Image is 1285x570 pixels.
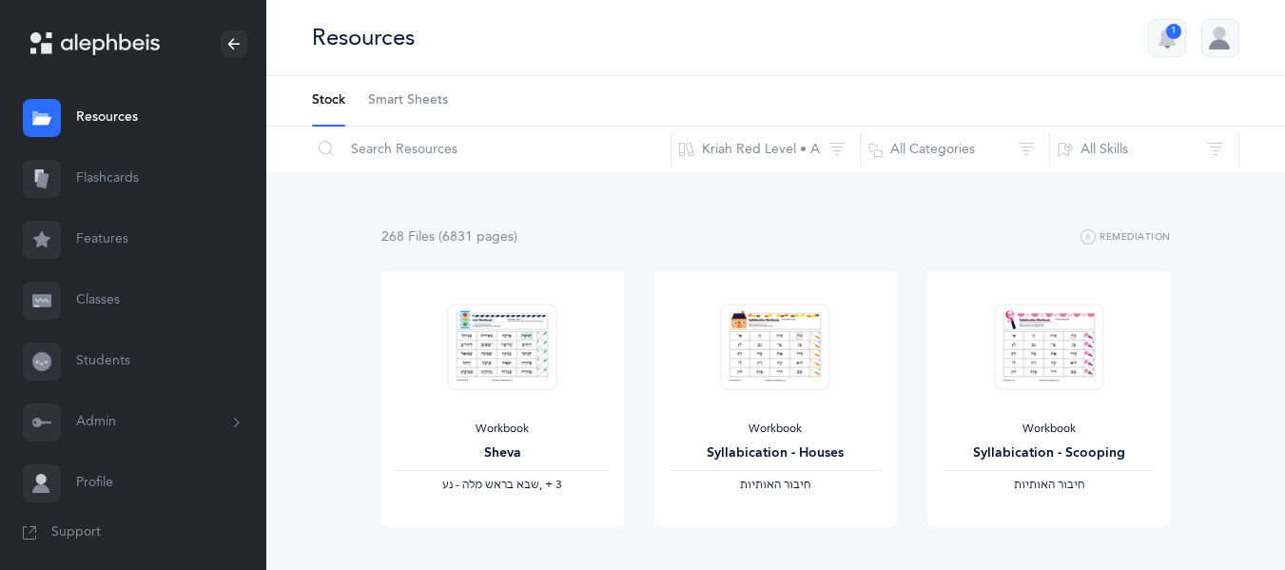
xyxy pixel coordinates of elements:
div: Workbook [670,422,882,437]
button: All Skills [1049,127,1239,172]
img: Syllabication-Workbook-Level-1-EN_Red_Scooping_thumbnail_1741114434.png [994,304,1103,390]
span: ‫שבא בראש מלה - נע‬ [442,478,539,491]
span: 268 File [381,229,435,245]
div: Resources [312,22,415,53]
div: Syllabication - Scooping [943,443,1155,463]
span: ‫חיבור האותיות‬ [1014,478,1084,491]
button: All Categories [860,127,1050,172]
input: Search Resources [311,127,672,172]
img: Syllabication-Workbook-Level-1-EN_Red_Houses_thumbnail_1741114032.png [721,304,830,390]
div: Workbook [943,422,1155,437]
span: Smart Sheets [368,91,448,110]
img: Sheva-Workbook-Red_EN_thumbnail_1754012358.png [448,304,557,390]
span: (6831 page ) [438,229,517,245]
div: Syllabication - Houses [670,443,882,463]
button: 1 [1148,19,1186,57]
div: 1 [1166,24,1181,39]
div: Workbook [397,422,609,437]
button: Kriah Red Level • A [671,127,861,172]
span: ‫חיבור האותיות‬ [740,478,810,491]
span: Support [51,523,101,542]
span: s [508,229,514,245]
span: s [429,229,435,245]
div: ‪, + 3‬ [397,478,609,493]
button: Remediation [1081,226,1171,249]
div: Sheva [397,443,609,463]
